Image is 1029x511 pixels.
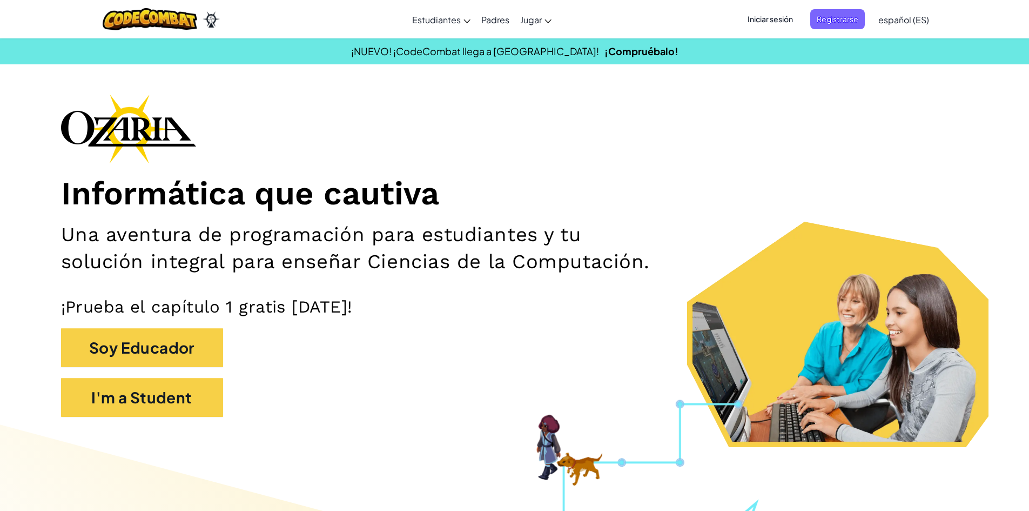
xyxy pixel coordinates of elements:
[515,5,557,34] a: Jugar
[61,328,223,367] button: Soy Educador
[604,45,678,57] a: ¡Compruébalo!
[873,5,934,34] a: español (ES)
[878,14,929,25] span: español (ES)
[103,8,197,30] img: CodeCombat logo
[412,14,461,25] span: Estudiantes
[476,5,515,34] a: Padres
[203,11,220,28] img: Ozaria
[61,378,223,417] button: I'm a Student
[61,221,669,275] h2: Una aventura de programación para estudiantes y tu solución integral para enseñar Ciencias de la ...
[407,5,476,34] a: Estudiantes
[61,174,969,214] h1: Informática que cautiva
[351,45,599,57] span: ¡NUEVO! ¡CodeCombat llega a [GEOGRAPHIC_DATA]!
[520,14,542,25] span: Jugar
[61,94,196,163] img: Ozaria branding logo
[741,9,799,29] button: Iniciar sesión
[810,9,865,29] button: Registrarse
[61,296,969,317] p: ¡Prueba el capítulo 1 gratis [DATE]!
